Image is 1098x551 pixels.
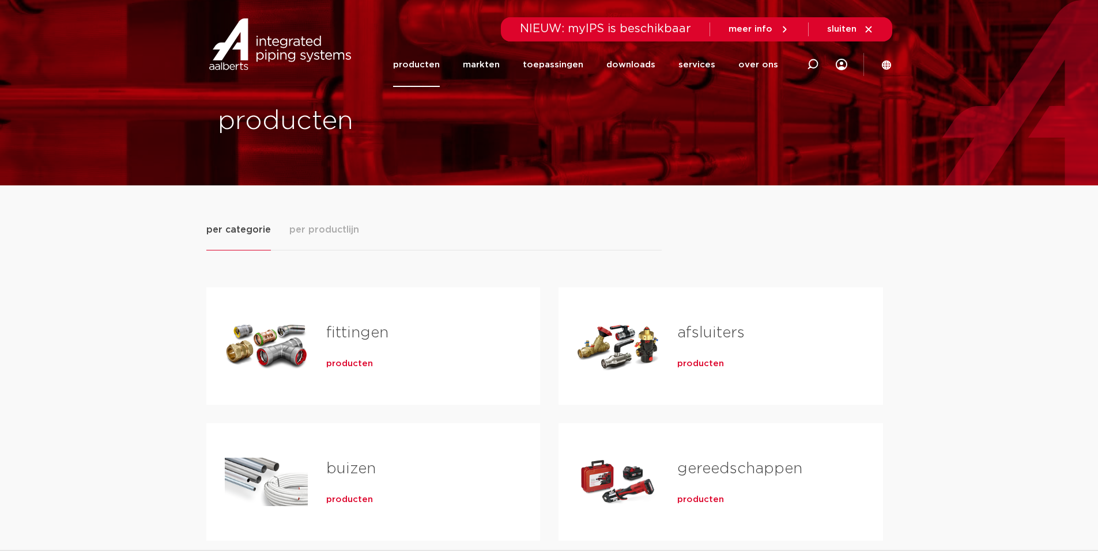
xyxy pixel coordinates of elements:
span: sluiten [827,25,856,33]
a: over ons [738,43,778,87]
a: services [678,43,715,87]
a: gereedschappen [677,461,802,476]
a: producten [326,494,373,506]
a: downloads [606,43,655,87]
a: buizen [326,461,376,476]
a: sluiten [827,24,874,35]
span: per categorie [206,223,271,237]
h1: producten [218,103,544,140]
span: per productlijn [289,223,359,237]
span: meer info [729,25,772,33]
a: producten [326,358,373,370]
a: producten [677,494,724,506]
a: markten [463,43,500,87]
a: producten [393,43,440,87]
a: producten [677,358,724,370]
a: afsluiters [677,325,745,340]
nav: Menu [393,43,778,87]
span: NIEUW: myIPS is beschikbaar [520,23,691,35]
a: toepassingen [523,43,583,87]
a: meer info [729,24,790,35]
a: fittingen [326,325,388,340]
